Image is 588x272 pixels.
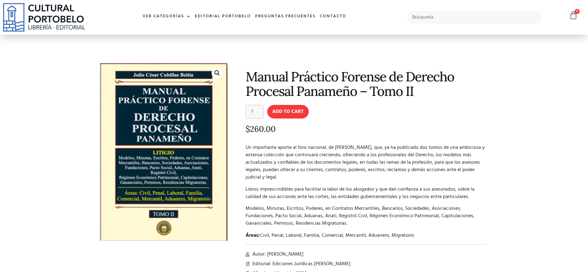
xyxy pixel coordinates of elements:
span: Editorial: Ediciones Jurídicas [PERSON_NAME] [251,260,350,268]
strong: Áreas: [246,231,260,240]
a: 0 [569,11,578,20]
a: Editorial Portobelo [193,10,253,23]
span: 0 [575,9,580,14]
button: Add to cart [267,105,309,119]
bdi: 260.00 [246,124,276,134]
img: Manual Tomo 2 [99,63,228,241]
p: Libros imprescindibles para facilitar la labor de los abogados y que dan confianza a sus asesorad... [246,186,487,201]
a: Preguntas frecuentes [253,10,318,23]
input: Búsqueda [407,11,543,24]
span: Autor: [PERSON_NAME] [251,251,303,258]
p: Modelos, Minutas, Escritos, Poderes, en Contratos Mercantiles, Bancarios, Sociedades, Asociacione... [246,205,487,227]
input: Product quantity [246,105,264,119]
span: $ [246,124,250,134]
a: Ver Categorías [140,10,193,23]
p: Un importante aporte al foro nacional, de [PERSON_NAME], que, ya ha publicado dos tomos de una am... [246,144,487,181]
a: Contacto [318,10,348,23]
a: 🔍 [212,67,223,79]
h1: Manual Práctico Forense de Derecho Procesal Panameño – Tomo II [246,69,487,99]
p: Civil, Penal, Laboral, Familia, Comercial, Mercantil, Aduanero, Migratorio [246,232,487,239]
